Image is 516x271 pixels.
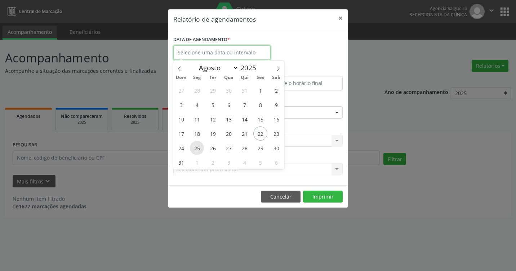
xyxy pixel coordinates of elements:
[206,126,220,141] span: Agosto 19, 2025
[173,45,271,60] input: Selecione uma data ou intervalo
[253,98,267,112] span: Agosto 8, 2025
[206,98,220,112] span: Agosto 5, 2025
[206,155,220,169] span: Setembro 2, 2025
[222,155,236,169] span: Setembro 3, 2025
[333,9,348,27] button: Close
[269,112,283,126] span: Agosto 16, 2025
[190,98,204,112] span: Agosto 4, 2025
[253,83,267,97] span: Agosto 1, 2025
[253,126,267,141] span: Agosto 22, 2025
[237,126,252,141] span: Agosto 21, 2025
[260,65,343,76] label: ATÉ
[174,155,188,169] span: Agosto 31, 2025
[253,155,267,169] span: Setembro 5, 2025
[269,141,283,155] span: Agosto 30, 2025
[269,155,283,169] span: Setembro 6, 2025
[174,126,188,141] span: Agosto 17, 2025
[269,98,283,112] span: Agosto 9, 2025
[189,75,205,80] span: Seg
[206,141,220,155] span: Agosto 26, 2025
[237,75,253,80] span: Qui
[173,34,230,45] label: DATA DE AGENDAMENTO
[195,63,239,73] select: Month
[237,112,252,126] span: Agosto 14, 2025
[190,112,204,126] span: Agosto 11, 2025
[190,155,204,169] span: Setembro 1, 2025
[190,126,204,141] span: Agosto 18, 2025
[303,191,343,203] button: Imprimir
[206,83,220,97] span: Julho 29, 2025
[222,141,236,155] span: Agosto 27, 2025
[174,83,188,97] span: Julho 27, 2025
[173,75,189,80] span: Dom
[239,63,262,72] input: Year
[190,141,204,155] span: Agosto 25, 2025
[173,14,256,24] h5: Relatório de agendamentos
[253,141,267,155] span: Agosto 29, 2025
[237,98,252,112] span: Agosto 7, 2025
[222,98,236,112] span: Agosto 6, 2025
[206,112,220,126] span: Agosto 12, 2025
[269,126,283,141] span: Agosto 23, 2025
[222,112,236,126] span: Agosto 13, 2025
[261,191,301,203] button: Cancelar
[253,112,267,126] span: Agosto 15, 2025
[253,75,268,80] span: Sex
[222,126,236,141] span: Agosto 20, 2025
[174,98,188,112] span: Agosto 3, 2025
[237,155,252,169] span: Setembro 4, 2025
[222,83,236,97] span: Julho 30, 2025
[237,141,252,155] span: Agosto 28, 2025
[174,112,188,126] span: Agosto 10, 2025
[221,75,237,80] span: Qua
[268,75,284,80] span: Sáb
[174,141,188,155] span: Agosto 24, 2025
[237,83,252,97] span: Julho 31, 2025
[205,75,221,80] span: Ter
[260,76,343,90] input: Selecione o horário final
[190,83,204,97] span: Julho 28, 2025
[269,83,283,97] span: Agosto 2, 2025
